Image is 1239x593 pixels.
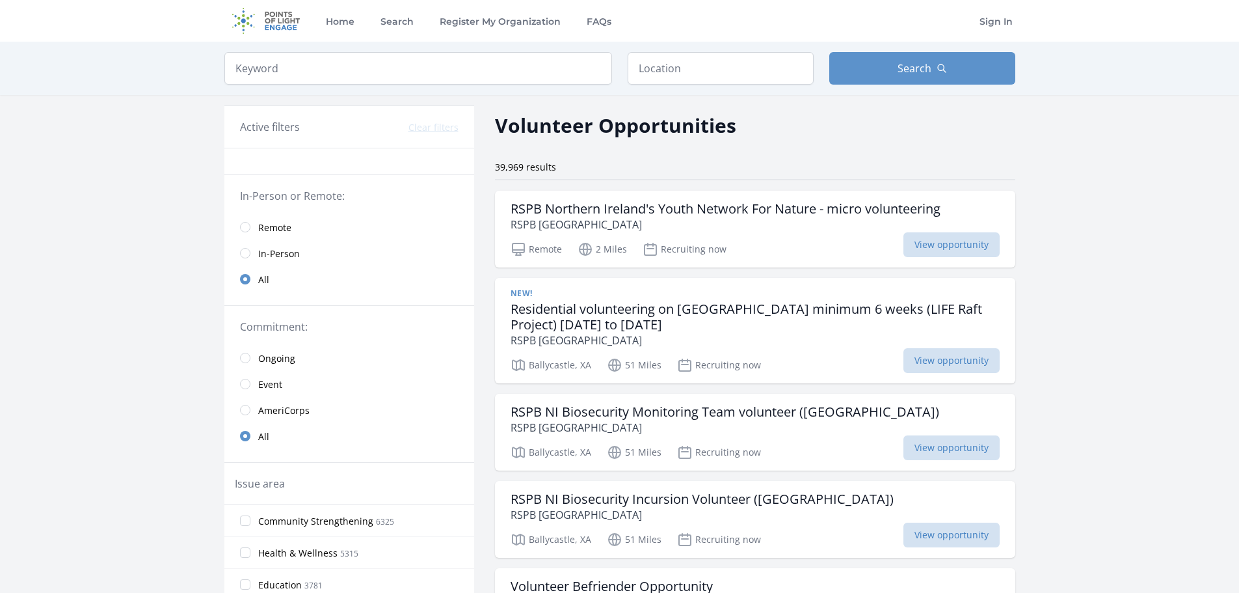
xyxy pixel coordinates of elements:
span: Event [258,378,282,391]
p: Recruiting now [643,241,726,257]
span: New! [511,288,533,299]
span: Search [898,61,931,76]
a: RSPB NI Biosecurity Incursion Volunteer ([GEOGRAPHIC_DATA]) RSPB [GEOGRAPHIC_DATA] Ballycastle, X... [495,481,1015,558]
p: Recruiting now [677,357,761,373]
a: All [224,266,474,292]
a: Event [224,371,474,397]
button: Clear filters [408,121,459,134]
span: Health & Wellness [258,547,338,560]
span: In-Person [258,247,300,260]
span: Ongoing [258,352,295,365]
span: View opportunity [903,232,1000,257]
h3: RSPB NI Biosecurity Monitoring Team volunteer ([GEOGRAPHIC_DATA]) [511,404,939,420]
p: Remote [511,241,562,257]
span: 5315 [340,548,358,559]
a: All [224,423,474,449]
span: 3781 [304,580,323,591]
span: View opportunity [903,523,1000,547]
a: In-Person [224,240,474,266]
p: 2 Miles [578,241,627,257]
span: View opportunity [903,435,1000,460]
a: RSPB NI Biosecurity Monitoring Team volunteer ([GEOGRAPHIC_DATA]) RSPB [GEOGRAPHIC_DATA] Ballycas... [495,394,1015,471]
p: Ballycastle, XA [511,357,591,373]
p: 51 Miles [607,532,661,547]
legend: In-Person or Remote: [240,188,459,204]
p: RSPB [GEOGRAPHIC_DATA] [511,217,940,232]
input: Keyword [224,52,612,85]
p: Ballycastle, XA [511,532,591,547]
input: Health & Wellness 5315 [240,547,250,558]
h3: RSPB NI Biosecurity Incursion Volunteer ([GEOGRAPHIC_DATA]) [511,491,894,507]
a: RSPB Northern Ireland's Youth Network For Nature - micro volunteering RSPB [GEOGRAPHIC_DATA] Remo... [495,191,1015,268]
a: New! Residential volunteering on [GEOGRAPHIC_DATA] minimum 6 weeks (LIFE Raft Project) [DATE] to ... [495,278,1015,383]
input: Location [628,52,814,85]
p: 51 Miles [607,357,661,373]
input: Education 3781 [240,579,250,590]
p: RSPB [GEOGRAPHIC_DATA] [511,507,894,523]
span: Remote [258,221,291,234]
p: Recruiting now [677,532,761,547]
a: Remote [224,214,474,240]
span: All [258,273,269,286]
p: RSPB [GEOGRAPHIC_DATA] [511,420,939,435]
h2: Volunteer Opportunities [495,111,736,140]
span: View opportunity [903,348,1000,373]
input: Community Strengthening 6325 [240,516,250,526]
span: Education [258,579,302,592]
h3: RSPB Northern Ireland's Youth Network For Nature - micro volunteering [511,201,940,217]
a: Ongoing [224,345,474,371]
span: AmeriCorps [258,404,310,417]
p: 51 Miles [607,445,661,460]
h3: Residential volunteering on [GEOGRAPHIC_DATA] minimum 6 weeks (LIFE Raft Project) [DATE] to [DATE] [511,301,1000,333]
p: RSPB [GEOGRAPHIC_DATA] [511,333,1000,348]
button: Search [829,52,1015,85]
h3: Active filters [240,119,300,135]
p: Recruiting now [677,445,761,460]
span: All [258,430,269,443]
span: Community Strengthening [258,515,373,528]
legend: Commitment: [240,319,459,335]
legend: Issue area [235,476,285,491]
p: Ballycastle, XA [511,445,591,460]
a: AmeriCorps [224,397,474,423]
span: 39,969 results [495,161,556,173]
span: 6325 [376,516,394,527]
